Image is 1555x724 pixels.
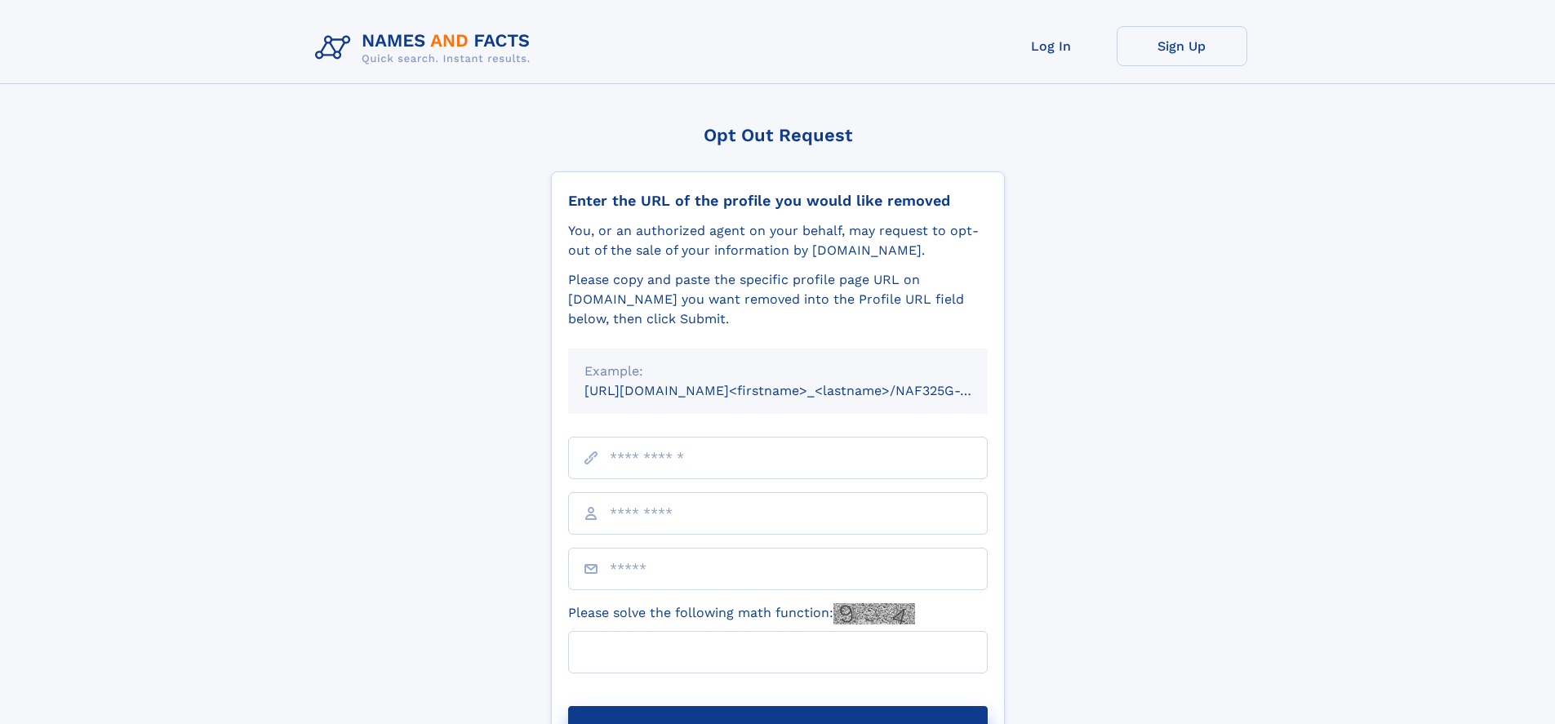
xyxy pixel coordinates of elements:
[568,221,988,260] div: You, or an authorized agent on your behalf, may request to opt-out of the sale of your informatio...
[551,125,1005,145] div: Opt Out Request
[568,192,988,210] div: Enter the URL of the profile you would like removed
[1117,26,1247,66] a: Sign Up
[584,383,1019,398] small: [URL][DOMAIN_NAME]<firstname>_<lastname>/NAF325G-xxxxxxxx
[986,26,1117,66] a: Log In
[584,362,971,381] div: Example:
[568,603,915,624] label: Please solve the following math function:
[309,26,544,70] img: Logo Names and Facts
[568,270,988,329] div: Please copy and paste the specific profile page URL on [DOMAIN_NAME] you want removed into the Pr...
